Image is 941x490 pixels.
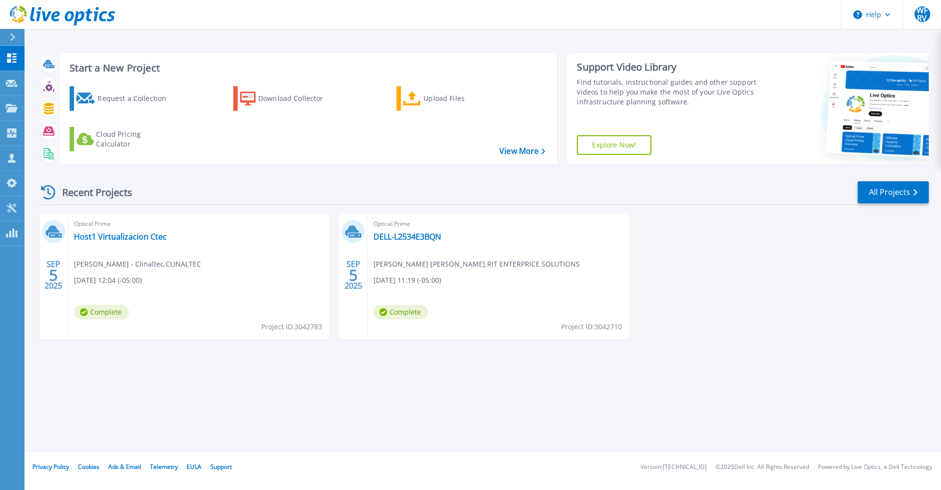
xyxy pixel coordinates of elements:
[44,257,63,293] div: SEP 2025
[577,77,761,107] div: Find tutorials, instructional guides and other support videos to help you make the most of your L...
[96,129,174,149] div: Cloud Pricing Calculator
[108,463,141,471] a: Ads & Email
[373,275,441,286] span: [DATE] 11:19 (-05:00)
[210,463,232,471] a: Support
[233,86,343,111] a: Download Collector
[70,127,179,151] a: Cloud Pricing Calculator
[74,305,129,319] span: Complete
[70,86,179,111] a: Request a Collection
[577,135,651,155] a: Explore Now!
[344,257,363,293] div: SEP 2025
[261,321,322,332] span: Project ID: 3042783
[499,147,545,156] a: View More
[641,464,707,470] li: Version: [TECHNICAL_ID]
[396,86,506,111] a: Upload Files
[818,464,932,470] li: Powered by Live Optics, a Dell Technology
[373,259,580,269] span: [PERSON_NAME] [PERSON_NAME] , RIT ENTERPRICE SOLUTIONS
[74,219,323,229] span: Optical Prime
[915,6,930,22] span: WFRV
[70,63,545,73] h3: Start a New Project
[150,463,178,471] a: Telemetry
[187,463,201,471] a: EULA
[716,464,809,470] li: © 2025 Dell Inc. All Rights Reserved
[373,232,441,242] a: DELL-L2534E3BQN
[561,321,622,332] span: Project ID: 3042710
[373,219,623,229] span: Optical Prime
[577,61,761,73] div: Support Video Library
[78,463,99,471] a: Cookies
[32,463,69,471] a: Privacy Policy
[74,232,167,242] a: Host1 Virtualizacion Ctec
[74,259,201,269] span: [PERSON_NAME] - Clinaltec , CLINALTEC
[98,89,176,108] div: Request a Collection
[349,271,358,279] span: 5
[49,271,58,279] span: 5
[858,181,929,203] a: All Projects
[38,180,146,204] div: Recent Projects
[423,89,502,108] div: Upload Files
[373,305,428,319] span: Complete
[258,89,337,108] div: Download Collector
[74,275,142,286] span: [DATE] 12:04 (-05:00)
